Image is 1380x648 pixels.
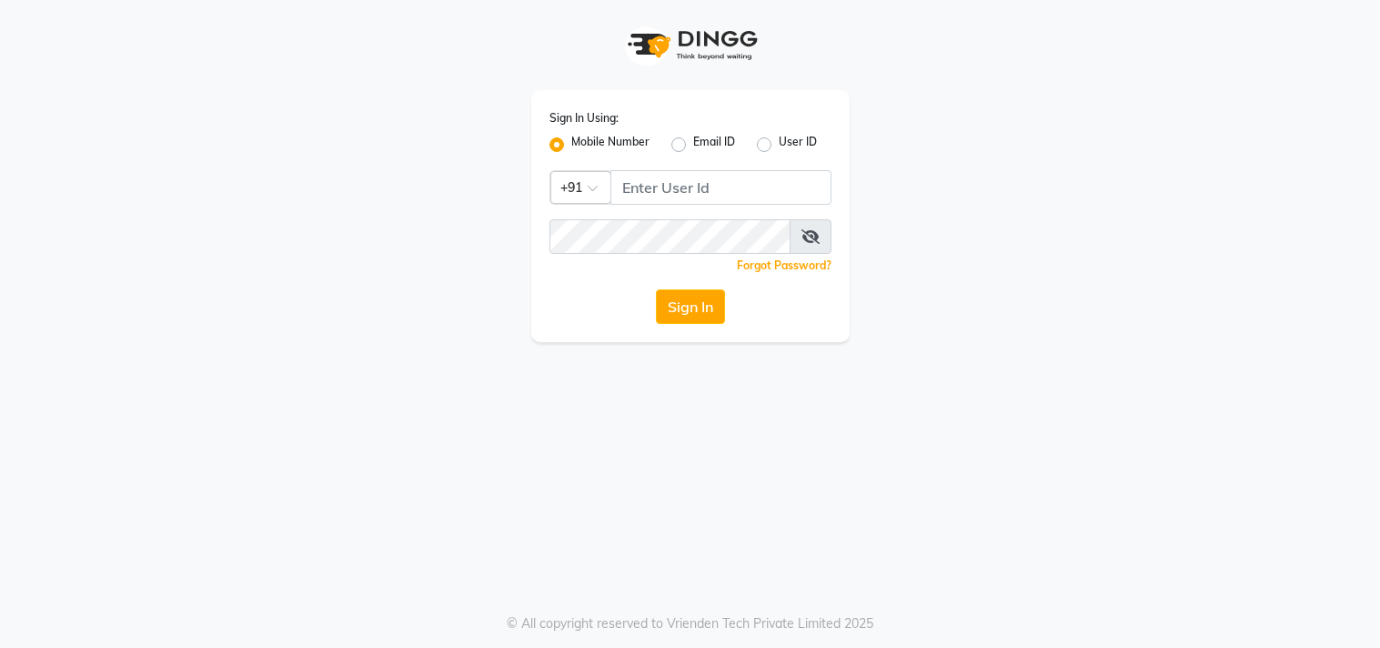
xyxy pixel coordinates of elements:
[693,134,735,156] label: Email ID
[549,219,791,254] input: Username
[610,170,831,205] input: Username
[618,18,763,72] img: logo1.svg
[571,134,650,156] label: Mobile Number
[737,258,831,272] a: Forgot Password?
[656,289,725,324] button: Sign In
[549,110,619,127] label: Sign In Using:
[779,134,817,156] label: User ID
